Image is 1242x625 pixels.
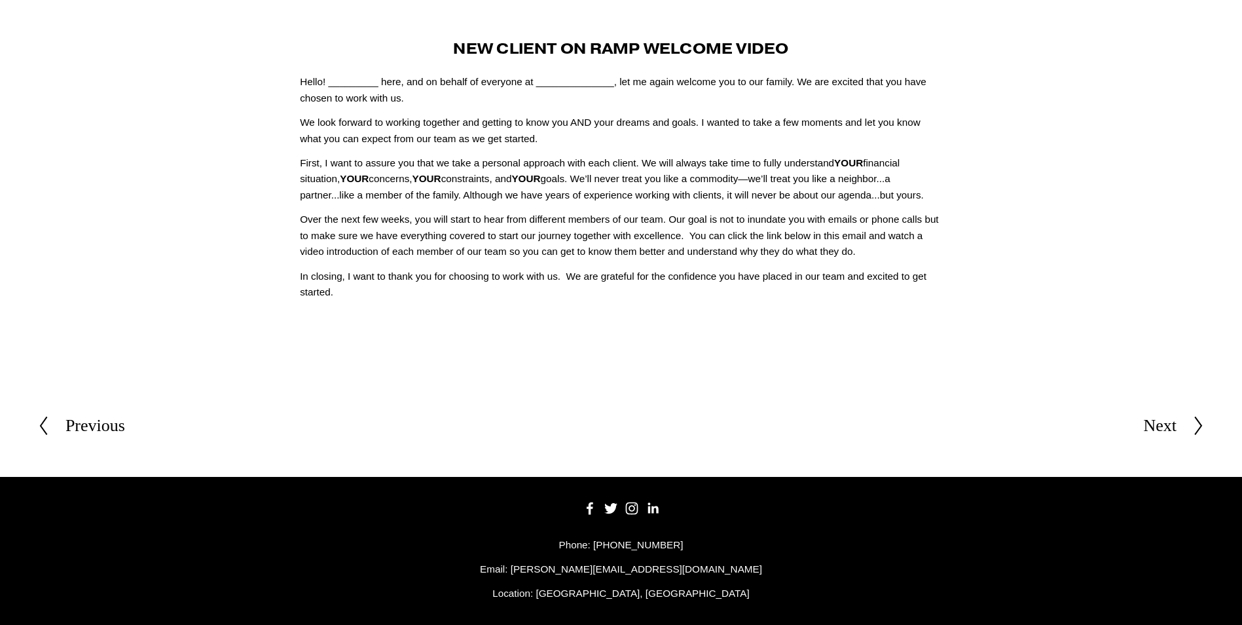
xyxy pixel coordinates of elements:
strong: YOUR [340,173,369,184]
p: We look forward to working together and getting to know you AND your dreams and goals. I wanted t... [300,115,942,147]
strong: New Client On Ramp Welcome Video [453,39,788,58]
p: Hello! _________ here, and on behalf of everyone at ______________, let me again welcome you to o... [300,74,942,106]
a: Previous [37,412,125,440]
div: Next [1144,412,1177,440]
a: Twitter [604,502,617,515]
strong: YOUR [834,157,863,168]
p: Phone: [PHONE_NUMBER] [37,537,1205,553]
div: Previous [65,412,125,440]
a: Instagram [625,502,638,515]
p: Email: [PERSON_NAME][EMAIL_ADDRESS][DOMAIN_NAME] [37,561,1205,577]
a: Next [1144,412,1205,440]
p: Location: [GEOGRAPHIC_DATA], [GEOGRAPHIC_DATA] [37,586,1205,601]
strong: YOUR [511,173,540,184]
a: LinkedIn [646,502,659,515]
a: Facebook [583,502,596,515]
p: In closing, I want to thank you for choosing to work with us. We are grateful for the confidence ... [300,269,942,301]
strong: YOUR [412,173,441,184]
p: Over the next few weeks, you will start to hear from different members of our team. Our goal is n... [300,212,942,259]
p: First, I want to assure you that we take a personal approach with each client. We will always tak... [300,155,942,203]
